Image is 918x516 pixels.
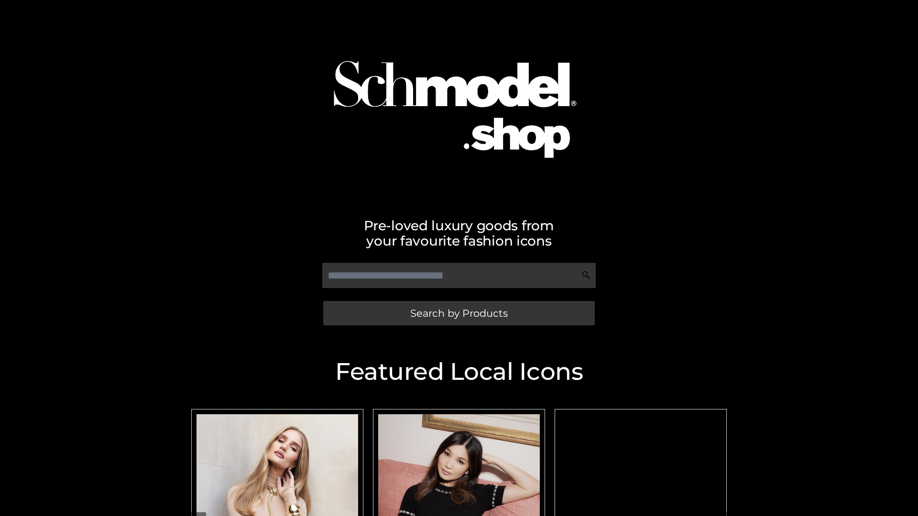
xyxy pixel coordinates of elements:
[581,270,591,280] img: Search Icon
[323,301,595,325] a: Search by Products
[186,360,732,384] h2: Featured Local Icons​
[186,218,732,248] h2: Pre-loved luxury goods from your favourite fashion icons
[410,308,508,318] span: Search by Products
